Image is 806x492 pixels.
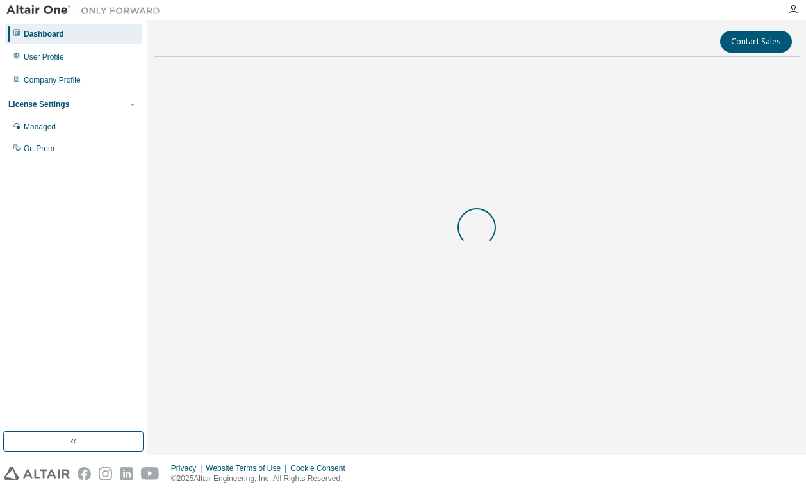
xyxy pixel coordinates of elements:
div: Company Profile [24,75,81,85]
div: Privacy [171,463,206,473]
img: Altair One [6,4,167,17]
div: Cookie Consent [290,463,352,473]
div: Website Terms of Use [206,463,290,473]
div: Managed [24,122,56,132]
div: On Prem [24,143,54,154]
div: User Profile [24,52,64,62]
img: linkedin.svg [120,467,133,480]
img: facebook.svg [78,467,91,480]
button: Contact Sales [720,31,792,53]
img: altair_logo.svg [4,467,70,480]
img: instagram.svg [99,467,112,480]
div: License Settings [8,99,69,110]
img: youtube.svg [141,467,160,480]
div: Dashboard [24,29,64,39]
p: © 2025 Altair Engineering, Inc. All Rights Reserved. [171,473,353,484]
